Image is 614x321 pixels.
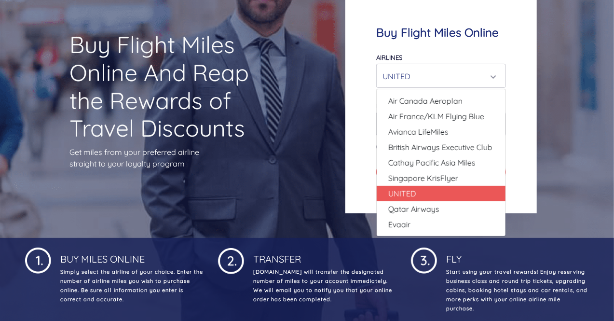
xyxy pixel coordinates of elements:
[69,31,269,142] h1: Buy Flight Miles Online And Reap the Rewards of Travel Discounts
[25,246,51,274] img: 1
[388,157,476,168] span: Cathay Pacific Asia Miles
[252,246,396,265] h4: Transfer
[445,267,589,313] p: Start using your travel rewards! Enjoy reserving business class and round trip tickets, upgrading...
[59,246,204,265] h4: Buy Miles Online
[252,267,396,304] p: [DOMAIN_NAME] will transfer the designated number of miles to your account immediately. We will e...
[69,146,269,169] p: Get miles from your preferred airline straight to your loyalty program
[388,95,463,107] span: Air Canada Aeroplan
[388,141,492,153] span: British Airways Executive Club
[376,64,506,88] button: UNITED
[59,267,204,304] p: Simply select the airline of your choice. Enter the number of airline miles you wish to purchase ...
[445,246,589,265] h4: Fly
[388,126,449,138] span: Avianca LifeMiles
[388,111,484,122] span: Air France/KLM Flying Blue
[218,246,244,274] img: 1
[388,188,416,199] span: UNITED
[388,203,439,215] span: Qatar Airways
[376,54,402,61] label: Airlines
[382,67,494,85] div: UNITED
[376,26,506,40] h4: Buy Flight Miles Online
[388,172,458,184] span: Singapore KrisFlyer
[411,246,437,274] img: 1
[388,219,410,230] span: Evaair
